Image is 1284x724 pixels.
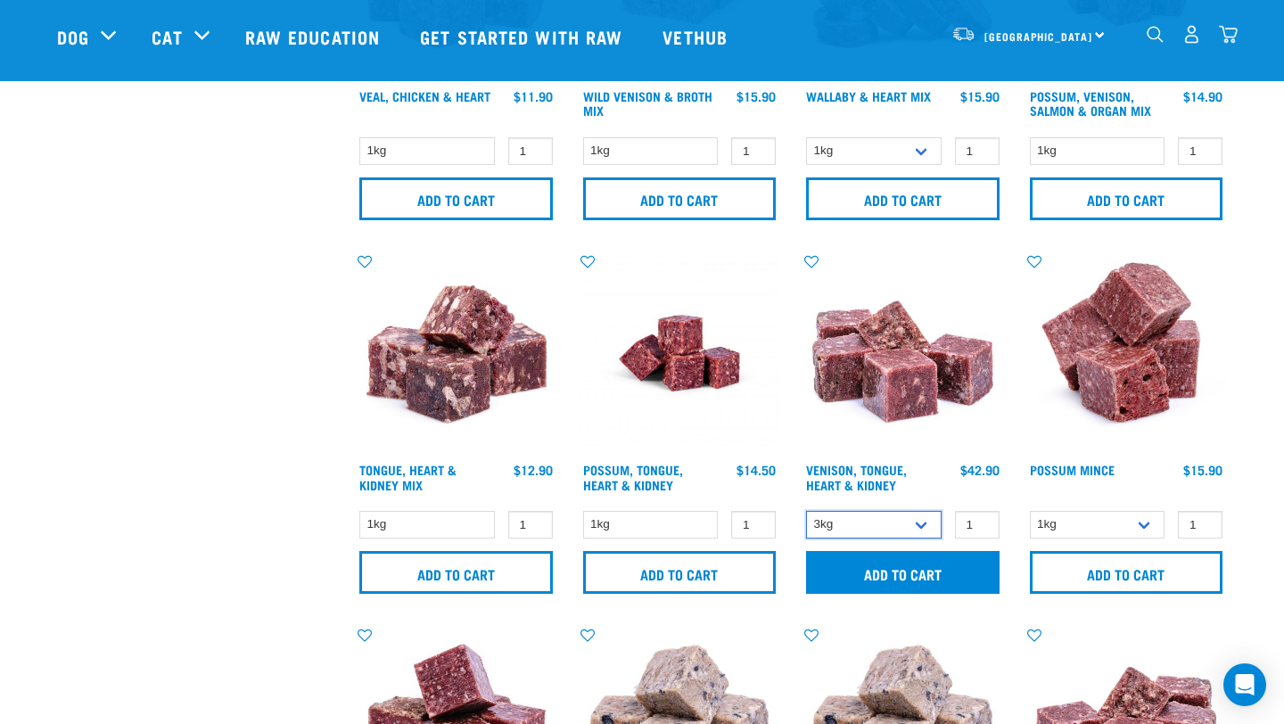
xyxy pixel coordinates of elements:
[731,511,776,539] input: 1
[355,252,557,455] img: 1167 Tongue Heart Kidney Mix 01
[955,511,1000,539] input: 1
[583,551,777,594] input: Add to cart
[1183,89,1222,103] div: $14.90
[737,89,776,103] div: $15.90
[960,463,1000,477] div: $42.90
[1025,252,1228,455] img: 1102 Possum Mince 01
[583,93,712,113] a: Wild Venison & Broth Mix
[508,137,553,165] input: 1
[731,137,776,165] input: 1
[1030,93,1151,113] a: Possum, Venison, Salmon & Organ Mix
[359,551,553,594] input: Add to cart
[359,177,553,220] input: Add to cart
[152,23,182,50] a: Cat
[960,89,1000,103] div: $15.90
[514,89,553,103] div: $11.90
[806,466,907,487] a: Venison, Tongue, Heart & Kidney
[583,177,777,220] input: Add to cart
[227,1,402,72] a: Raw Education
[514,463,553,477] div: $12.90
[1223,663,1266,706] div: Open Intercom Messenger
[1030,466,1115,473] a: Possum Mince
[1178,137,1222,165] input: 1
[1219,25,1238,44] img: home-icon@2x.png
[1178,511,1222,539] input: 1
[955,137,1000,165] input: 1
[1182,25,1201,44] img: user.png
[583,466,683,487] a: Possum, Tongue, Heart & Kidney
[645,1,750,72] a: Vethub
[579,252,781,455] img: Possum Tongue Heart Kidney 1682
[402,1,645,72] a: Get started with Raw
[802,252,1004,455] img: Pile Of Cubed Venison Tongue Mix For Pets
[359,466,457,487] a: Tongue, Heart & Kidney Mix
[1183,463,1222,477] div: $15.90
[806,177,1000,220] input: Add to cart
[1030,551,1223,594] input: Add to cart
[951,26,975,42] img: van-moving.png
[508,511,553,539] input: 1
[806,551,1000,594] input: Add to cart
[57,23,89,50] a: Dog
[359,93,490,99] a: Veal, Chicken & Heart
[984,33,1092,39] span: [GEOGRAPHIC_DATA]
[737,463,776,477] div: $14.50
[1147,26,1164,43] img: home-icon-1@2x.png
[1030,177,1223,220] input: Add to cart
[806,93,931,99] a: Wallaby & Heart Mix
